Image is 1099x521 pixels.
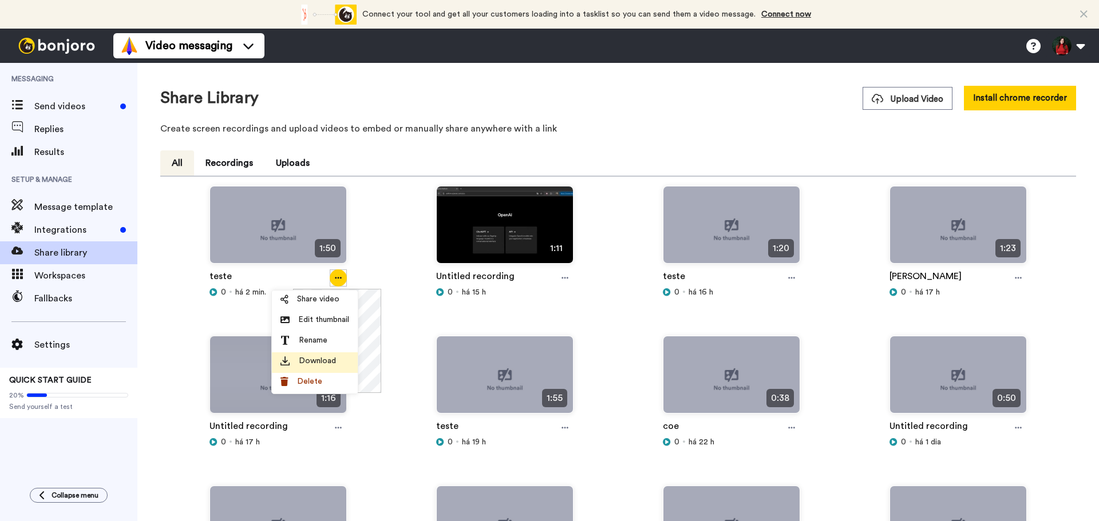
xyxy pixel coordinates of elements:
img: no-thumbnail.jpg [663,186,800,273]
img: no-thumbnail.jpg [663,336,800,423]
button: Install chrome recorder [964,86,1076,110]
span: Results [34,145,137,159]
img: 0fc1f4aa-4792-4101-9847-be20b474a248_thumbnail_source_1756241260.jpg [437,186,573,273]
div: há 15 h [436,287,574,298]
img: no-thumbnail.jpg [890,336,1026,423]
span: 0 [448,436,453,448]
img: no-thumbnail.jpg [210,336,346,423]
span: Video messaging [145,38,232,54]
span: 0:50 [993,389,1021,407]
h1: Share Library [160,89,259,107]
span: Integrations [34,223,116,237]
span: 1:23 [995,239,1021,257]
div: há 16 h [663,287,800,298]
span: 0 [221,287,226,298]
span: Share library [34,246,137,260]
div: há 1 dia [890,436,1027,448]
span: QUICK START GUIDE [9,376,92,384]
div: há 22 h [663,436,800,448]
button: Uploads [264,150,321,176]
span: Rename [299,335,327,346]
span: Download [299,355,336,367]
span: Message template [34,200,137,214]
img: no-thumbnail.jpg [210,186,346,273]
a: teste [436,419,458,436]
button: Upload Video [863,87,952,110]
span: 20% [9,391,24,400]
span: 0 [674,436,679,448]
button: All [160,150,194,176]
span: 1:55 [542,389,567,407]
a: coe [663,419,679,436]
span: Send yourself a test [9,402,128,411]
span: 0:38 [766,389,794,407]
span: Delete [297,376,322,387]
a: teste [209,269,232,287]
a: Untitled recording [436,269,515,287]
img: vm-color.svg [120,37,139,55]
img: bj-logo-header-white.svg [14,38,100,54]
span: 0 [901,287,906,298]
span: Fallbacks [34,292,137,305]
span: 0 [221,436,226,448]
span: 1:20 [768,239,794,257]
img: no-thumbnail.jpg [890,186,1026,273]
a: Untitled recording [890,419,968,436]
span: 1:50 [315,239,341,257]
div: há 17 h [209,436,347,448]
span: Edit thumbnail [298,314,349,325]
button: Recordings [194,150,264,176]
div: há 19 h [436,436,574,448]
a: Untitled recording [209,419,288,436]
div: há 17 h [890,287,1027,298]
span: 0 [448,287,453,298]
span: Connect your tool and get all your customers loading into a tasklist so you can send them a video... [362,10,756,18]
span: Share video [297,293,339,305]
span: Upload Video [872,93,943,105]
span: 0 [674,287,679,298]
button: Collapse menu [30,488,108,503]
div: animation [294,5,357,25]
span: 1:11 [545,239,567,257]
img: no-thumbnail.jpg [437,336,573,423]
a: [PERSON_NAME] [890,269,962,287]
span: Replies [34,122,137,136]
div: há 2 min. [209,287,347,298]
span: Collapse menu [52,491,98,500]
span: Workspaces [34,269,137,283]
span: Send videos [34,100,116,113]
span: 1:16 [317,389,341,407]
p: Create screen recordings and upload videos to embed or manually share anywhere with a link [160,122,1076,136]
span: Settings [34,338,137,352]
a: Connect now [761,10,811,18]
span: 0 [901,436,906,448]
a: teste [663,269,685,287]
